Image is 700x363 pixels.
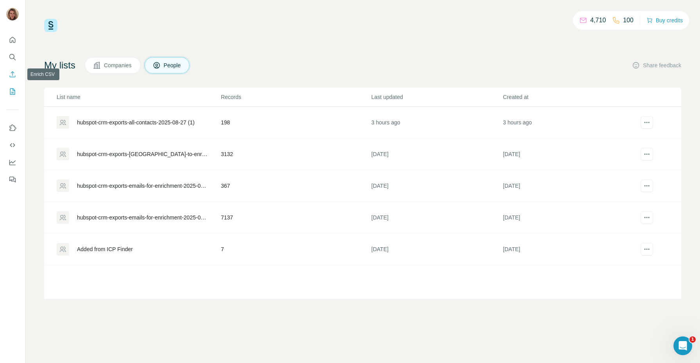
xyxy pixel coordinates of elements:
[44,19,57,32] img: Surfe Logo
[220,107,371,138] td: 198
[77,150,207,158] div: hubspot-crm-exports-[GEOGRAPHIC_DATA]-to-enrich-and-validate-2025-08-26
[371,202,503,234] td: [DATE]
[77,119,195,126] div: hubspot-crm-exports-all-contacts-2025-08-27 (1)
[220,202,371,234] td: 7137
[104,61,132,69] span: Companies
[371,170,503,202] td: [DATE]
[77,182,207,190] div: hubspot-crm-exports-emails-for-enrichment-2025-08-22
[6,155,19,169] button: Dashboard
[689,336,696,343] span: 1
[641,180,653,192] button: actions
[6,84,19,99] button: My lists
[641,243,653,255] button: actions
[641,116,653,129] button: actions
[641,211,653,224] button: actions
[6,50,19,64] button: Search
[221,93,370,101] p: Records
[641,148,653,160] button: actions
[164,61,182,69] span: People
[646,15,683,26] button: Buy credits
[503,93,634,101] p: Created at
[220,138,371,170] td: 3132
[6,173,19,187] button: Feedback
[6,8,19,20] img: Avatar
[77,245,133,253] div: Added from ICP Finder
[590,16,606,25] p: 4,710
[77,214,207,221] div: hubspot-crm-exports-emails-for-enrichment-2025-08-21-1 (1)
[6,33,19,47] button: Quick start
[6,67,19,81] button: Enrich CSV
[503,170,634,202] td: [DATE]
[503,202,634,234] td: [DATE]
[44,59,75,72] h4: My lists
[220,234,371,265] td: 7
[6,121,19,135] button: Use Surfe on LinkedIn
[371,234,503,265] td: [DATE]
[503,234,634,265] td: [DATE]
[371,107,503,138] td: 3 hours ago
[220,170,371,202] td: 367
[57,93,220,101] p: List name
[673,336,692,355] iframe: Intercom live chat
[371,138,503,170] td: [DATE]
[503,138,634,170] td: [DATE]
[371,93,502,101] p: Last updated
[632,61,681,69] button: Share feedback
[6,138,19,152] button: Use Surfe API
[503,107,634,138] td: 3 hours ago
[623,16,634,25] p: 100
